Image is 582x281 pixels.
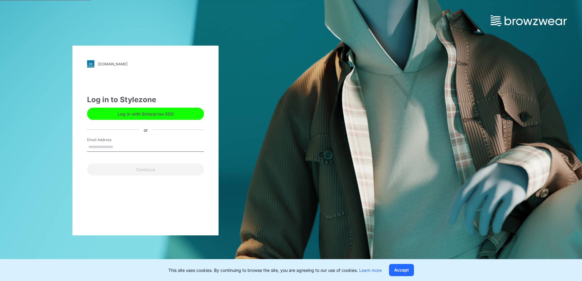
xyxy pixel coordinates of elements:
[359,268,382,273] a: Learn more
[87,60,204,68] a: [DOMAIN_NAME]
[87,94,204,105] div: Log in to Stylezone
[98,62,128,66] div: [DOMAIN_NAME]
[87,108,204,120] button: Log in with Enterprise SSO
[87,60,94,68] img: svg+xml;base64,PHN2ZyB3aWR0aD0iMjgiIGhlaWdodD0iMjgiIHZpZXdCb3g9IjAgMCAyOCAyOCIgZmlsbD0ibm9uZSIgeG...
[389,264,414,276] button: Accept
[491,15,567,26] img: browzwear-logo.73288ffb.svg
[168,267,382,273] p: This site uses cookies. By continuing to browse the site, you are agreeing to our use of cookies.
[87,137,130,143] label: Email Address
[139,127,153,133] div: or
